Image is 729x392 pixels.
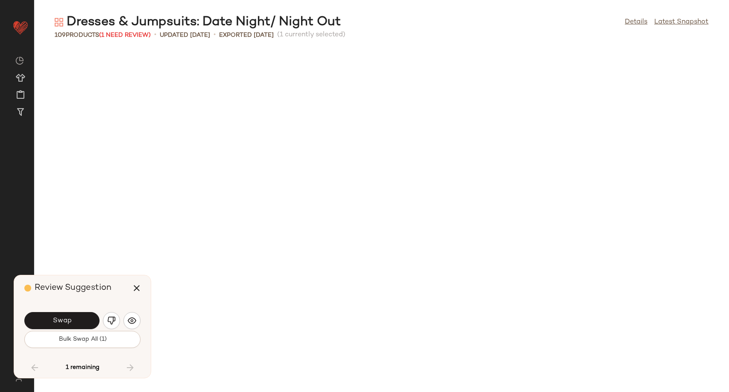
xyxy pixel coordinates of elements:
[55,18,63,27] img: svg%3e
[99,32,151,38] span: (1 Need Review)
[219,31,274,40] p: Exported [DATE]
[24,331,141,348] button: Bulk Swap All (1)
[58,336,106,343] span: Bulk Swap All (1)
[35,283,111,292] span: Review Suggestion
[277,30,345,40] span: (1 currently selected)
[160,31,210,40] p: updated [DATE]
[214,30,216,40] span: •
[12,19,29,36] img: heart_red.DM2ytmEG.svg
[55,14,341,31] div: Dresses & Jumpsuits: Date Night/ Night Out
[24,312,100,329] button: Swap
[154,30,156,40] span: •
[10,375,27,382] img: svg%3e
[66,364,100,371] span: 1 remaining
[654,17,709,27] a: Latest Snapshot
[52,317,71,325] span: Swap
[625,17,647,27] a: Details
[15,56,24,65] img: svg%3e
[55,31,151,40] div: Products
[107,316,116,325] img: svg%3e
[55,32,66,38] span: 109
[128,316,136,325] img: svg%3e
